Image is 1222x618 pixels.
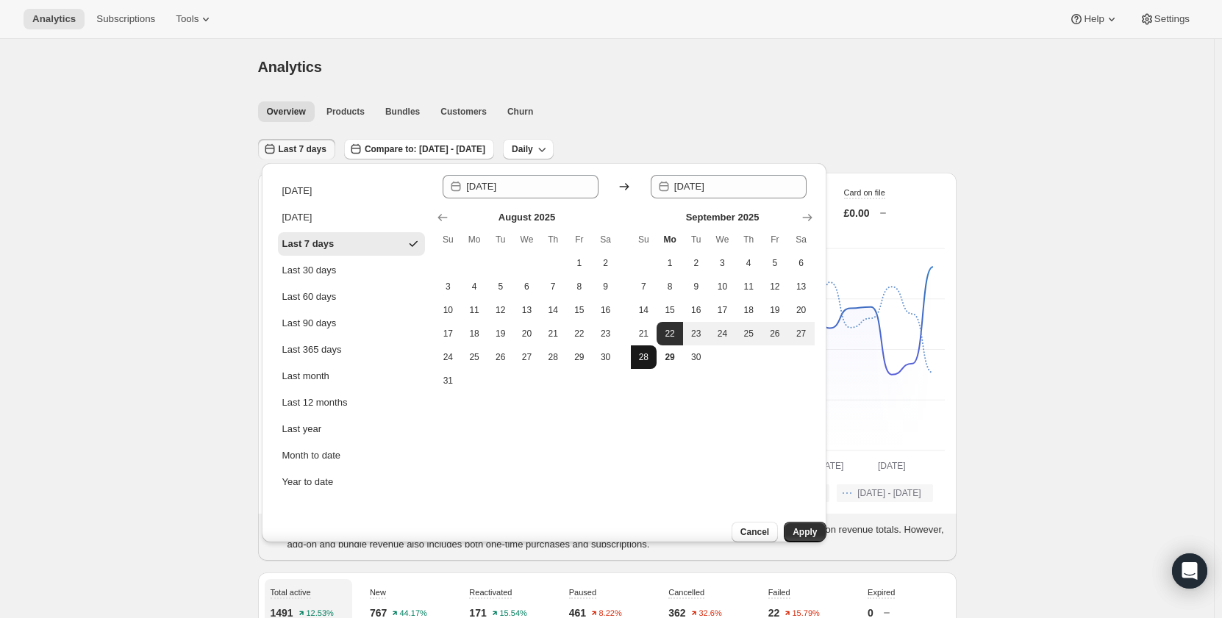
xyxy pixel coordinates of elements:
[365,143,485,155] span: Compare to: [DATE] - [DATE]
[282,342,342,357] div: Last 365 days
[689,281,704,292] span: 9
[441,304,456,316] span: 10
[278,417,425,441] button: Last year
[1084,13,1104,25] span: Help
[487,298,514,322] button: Tuesday August 12 2025
[546,328,560,339] span: 21
[689,351,704,363] span: 30
[503,139,554,159] button: Daily
[278,364,425,388] button: Last month
[741,257,756,269] span: 4
[282,210,312,225] div: [DATE]
[1131,9,1198,29] button: Settings
[788,298,815,322] button: Saturday September 20 2025
[762,228,788,251] th: Friday
[278,470,425,494] button: Year to date
[540,322,566,345] button: Thursday August 21 2025
[599,328,613,339] span: 23
[735,228,762,251] th: Thursday
[487,275,514,298] button: Tuesday August 5 2025
[631,322,657,345] button: Sunday September 21 2025
[24,9,85,29] button: Analytics
[461,345,487,369] button: Monday August 25 2025
[432,207,453,228] button: Show previous month, July 2025
[741,281,756,292] span: 11
[637,351,651,363] span: 28
[593,228,619,251] th: Saturday
[683,228,710,251] th: Tuesday
[278,285,425,309] button: Last 60 days
[683,251,710,275] button: Tuesday September 2 2025
[546,281,560,292] span: 7
[271,588,311,597] span: Total active
[493,304,508,316] span: 12
[657,345,683,369] button: Today Monday September 29 2025
[440,106,487,118] span: Customers
[258,59,322,75] span: Analytics
[762,275,788,298] button: Friday September 12 2025
[668,588,704,597] span: Cancelled
[784,522,826,542] button: Apply
[572,328,587,339] span: 22
[657,275,683,298] button: Monday September 8 2025
[593,275,619,298] button: Saturday August 9 2025
[599,304,613,316] span: 16
[689,234,704,245] span: Tu
[96,13,155,25] span: Subscriptions
[540,275,566,298] button: Thursday August 7 2025
[662,351,677,363] span: 29
[435,322,462,345] button: Sunday August 17 2025
[793,526,817,538] span: Apply
[593,345,619,369] button: Saturday August 30 2025
[662,281,677,292] span: 8
[370,588,386,597] span: New
[1172,553,1207,589] div: Open Intercom Messenger
[794,304,809,316] span: 20
[400,609,428,618] text: 44.17%
[493,328,508,339] span: 19
[788,275,815,298] button: Saturday September 13 2025
[493,351,508,363] span: 26
[520,328,535,339] span: 20
[540,345,566,369] button: Thursday August 28 2025
[593,298,619,322] button: Saturday August 16 2025
[520,281,535,292] span: 6
[593,251,619,275] button: Saturday August 2 2025
[540,228,566,251] th: Thursday
[683,298,710,322] button: Tuesday September 16 2025
[441,281,456,292] span: 3
[788,251,815,275] button: Saturday September 6 2025
[715,328,730,339] span: 24
[493,281,508,292] span: 5
[710,322,736,345] button: Wednesday September 24 2025
[258,139,335,159] button: Last 7 days
[566,322,593,345] button: Friday August 22 2025
[762,251,788,275] button: Friday September 5 2025
[637,328,651,339] span: 21
[735,298,762,322] button: Thursday September 18 2025
[467,281,482,292] span: 4
[768,328,782,339] span: 26
[740,526,769,538] span: Cancel
[520,351,535,363] span: 27
[514,345,540,369] button: Wednesday August 27 2025
[741,304,756,316] span: 18
[768,257,782,269] span: 5
[572,234,587,245] span: Fr
[1154,13,1190,25] span: Settings
[715,234,730,245] span: We
[566,345,593,369] button: Friday August 29 2025
[572,257,587,269] span: 1
[566,275,593,298] button: Friday August 8 2025
[282,184,312,198] div: [DATE]
[741,328,756,339] span: 25
[768,281,782,292] span: 12
[278,179,425,203] button: [DATE]
[599,351,613,363] span: 30
[788,228,815,251] th: Saturday
[868,588,895,597] span: Expired
[467,351,482,363] span: 25
[326,106,365,118] span: Products
[278,259,425,282] button: Last 30 days
[768,588,790,597] span: Failed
